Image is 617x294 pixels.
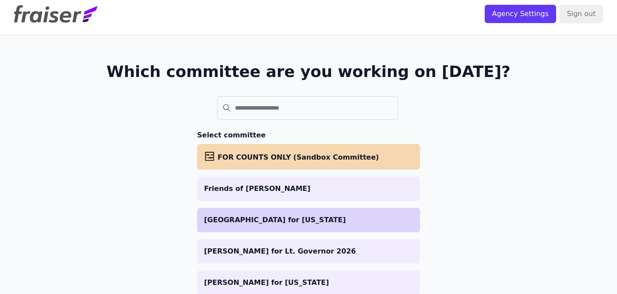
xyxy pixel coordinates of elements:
h3: Select committee [197,130,420,140]
p: Friends of [PERSON_NAME] [204,184,413,194]
a: FOR COUNTS ONLY (Sandbox Committee) [197,144,420,170]
input: Sign out [560,5,603,23]
img: Fraiser Logo [14,5,97,23]
p: [PERSON_NAME] for Lt. Governor 2026 [204,246,413,257]
h1: Which committee are you working on [DATE]? [107,63,511,80]
p: [GEOGRAPHIC_DATA] for [US_STATE] [204,215,413,225]
a: Friends of [PERSON_NAME] [197,177,420,201]
a: [GEOGRAPHIC_DATA] for [US_STATE] [197,208,420,232]
p: [PERSON_NAME] for [US_STATE] [204,277,413,288]
a: [PERSON_NAME] for Lt. Governor 2026 [197,239,420,264]
span: FOR COUNTS ONLY (Sandbox Committee) [218,153,379,161]
input: Agency Settings [485,5,556,23]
